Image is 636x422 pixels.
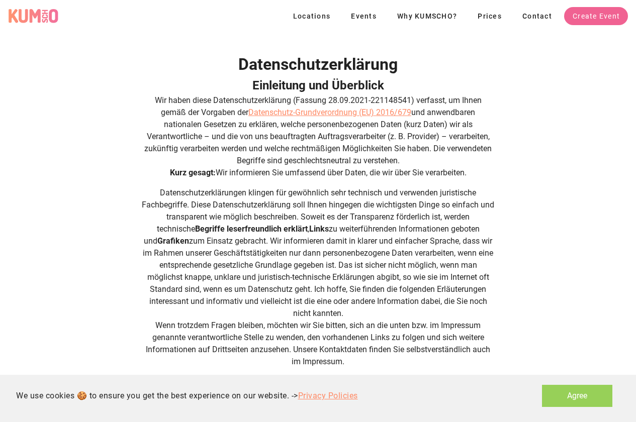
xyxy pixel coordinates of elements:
strong: Links [309,224,329,234]
div: KUMSCHO Logo [8,9,58,24]
button: Agree [542,385,612,407]
h2: Einleitung und Überblick [142,76,495,94]
p: Datenschutzerklärungen klingen für gewöhnlich sehr technisch und verwenden juristische Fachbegrif... [142,187,495,368]
a: Why KUMSCHO? [389,7,465,25]
h1: Datenschutzerklärung [142,52,495,76]
a: Create Event [564,7,628,25]
p: Wir haben diese Datenschutzerklärung (Fassung 28.09.2021-221148541) verfasst, um Ihnen gemäß der ... [142,94,495,179]
a: Events [342,7,385,25]
strong: Kurz gesagt: [170,168,216,177]
span: Prices [477,12,502,20]
div: We use cookies 🍪 to ensure you get the best experience on our website. -> [16,390,358,402]
a: KUMSCHO Logo [8,9,62,24]
strong: Grafiken [157,236,189,246]
span: Locations [293,12,331,20]
span: Events [350,12,377,20]
strong: Begriffe leserfreundlich erklärt [195,224,308,234]
span: Create Event [572,12,620,20]
a: Privacy Policies [298,391,358,400]
a: Datenschutz-Grundverordnung (EU) 2016/679 [248,108,411,117]
span: Contact [522,12,552,20]
span: Why KUMSCHO? [397,12,457,20]
a: Locations [285,11,343,20]
a: Contact [514,7,560,25]
a: Prices [469,7,510,25]
button: Locations [285,7,339,25]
